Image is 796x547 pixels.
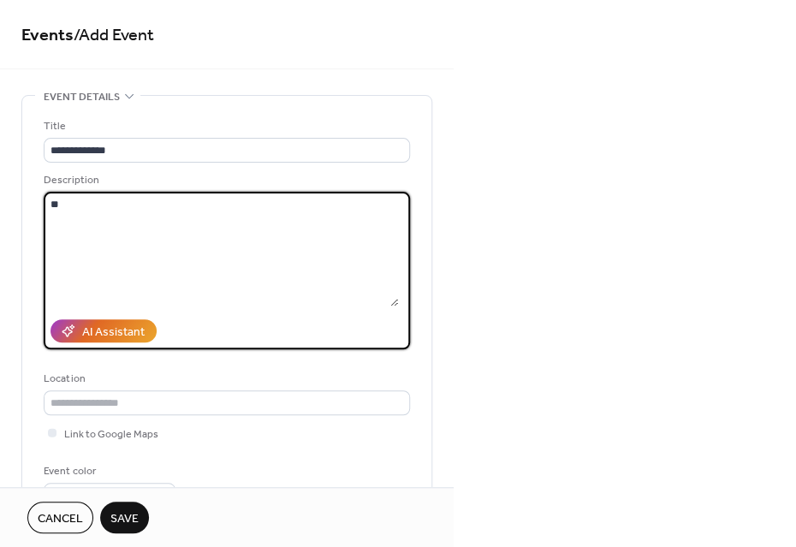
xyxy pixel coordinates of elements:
[64,425,158,443] span: Link to Google Maps
[44,171,407,189] div: Description
[44,462,172,480] div: Event color
[100,502,149,533] button: Save
[44,370,407,388] div: Location
[44,88,120,106] span: Event details
[27,502,93,533] button: Cancel
[50,319,157,342] button: AI Assistant
[38,510,83,528] span: Cancel
[44,117,407,135] div: Title
[110,510,139,528] span: Save
[21,19,74,52] a: Events
[82,324,145,342] div: AI Assistant
[74,19,154,52] span: / Add Event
